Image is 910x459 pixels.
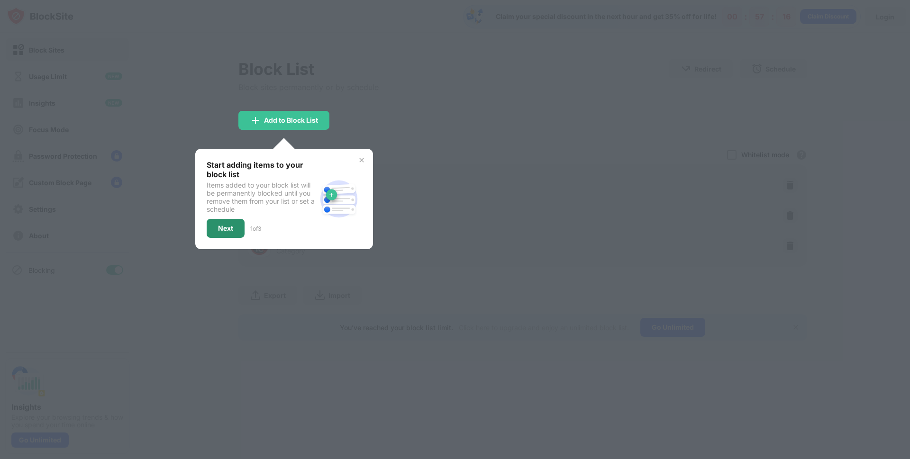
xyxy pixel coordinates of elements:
div: 1 of 3 [250,225,261,232]
div: Next [218,225,233,232]
img: block-site.svg [316,176,362,222]
div: Items added to your block list will be permanently blocked until you remove them from your list o... [207,181,316,213]
img: x-button.svg [358,156,365,164]
div: Start adding items to your block list [207,160,316,179]
div: Add to Block List [264,117,318,124]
